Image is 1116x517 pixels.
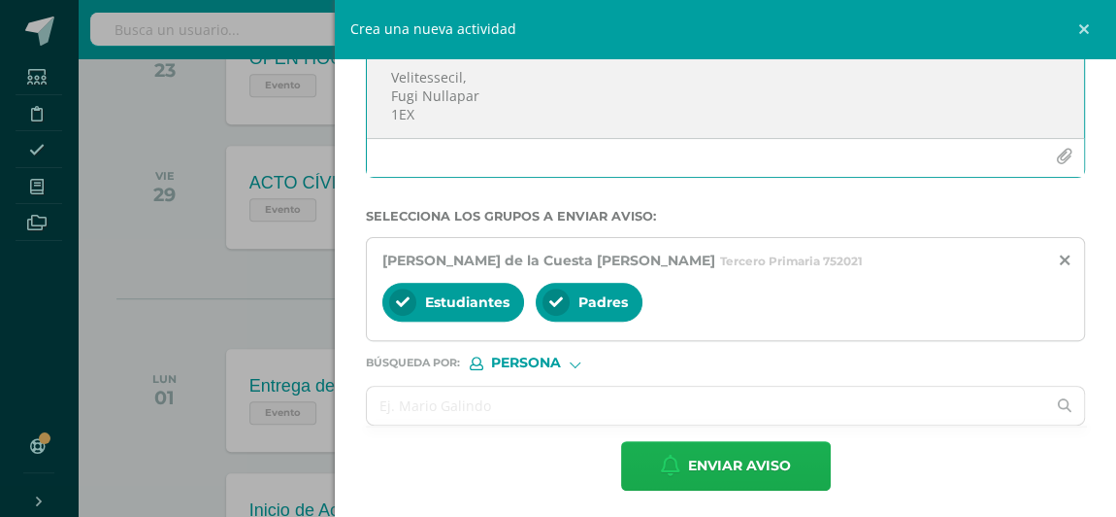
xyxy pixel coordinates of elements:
button: Enviar aviso [621,441,831,491]
span: [PERSON_NAME] de la Cuesta [PERSON_NAME] [382,252,715,269]
span: Persona [491,358,561,368]
textarea: Loremips dolor si ametcon: Adipis el seddoei tempor. Inc utla etdol, magna aliquaenim adm ve quis... [367,41,1084,138]
span: Tercero Primaria 752021 [720,254,863,268]
label: Selecciona los grupos a enviar aviso : [366,209,1085,224]
span: Estudiantes [425,293,509,311]
input: Ej. Mario Galindo [367,387,1045,425]
span: Enviar aviso [688,442,791,490]
span: Búsqueda por : [366,358,460,368]
span: Padres [578,293,628,311]
div: [object Object] [470,357,615,370]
